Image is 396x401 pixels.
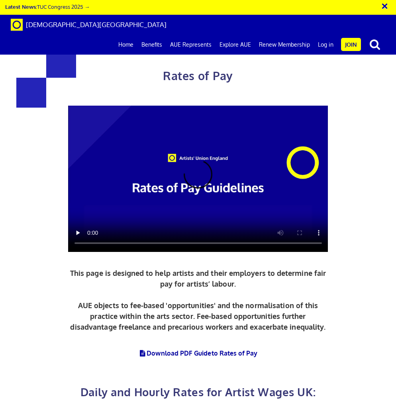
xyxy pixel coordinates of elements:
span: to Rates of Pay [212,349,258,357]
a: Log in [314,35,337,55]
strong: Latest News: [5,3,37,10]
a: Home [114,35,137,55]
p: This page is designed to help artists and their employers to determine fair pay for artists’ labo... [68,268,328,332]
a: Renew Membership [255,35,314,55]
a: Brand [DEMOGRAPHIC_DATA][GEOGRAPHIC_DATA] [5,15,173,35]
span: [DEMOGRAPHIC_DATA][GEOGRAPHIC_DATA] [26,20,167,29]
a: AUE Represents [166,35,216,55]
span: Daily and Hourly Rates for Artist Wages UK: [80,385,316,399]
button: search [363,36,387,53]
a: Join [341,38,361,51]
a: Benefits [137,35,166,55]
a: Download PDF Guideto Rates of Pay [139,349,258,357]
a: Explore AUE [216,35,255,55]
a: Latest News:TUC Congress 2025 → [5,3,90,10]
span: Rates of Pay [163,69,233,83]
